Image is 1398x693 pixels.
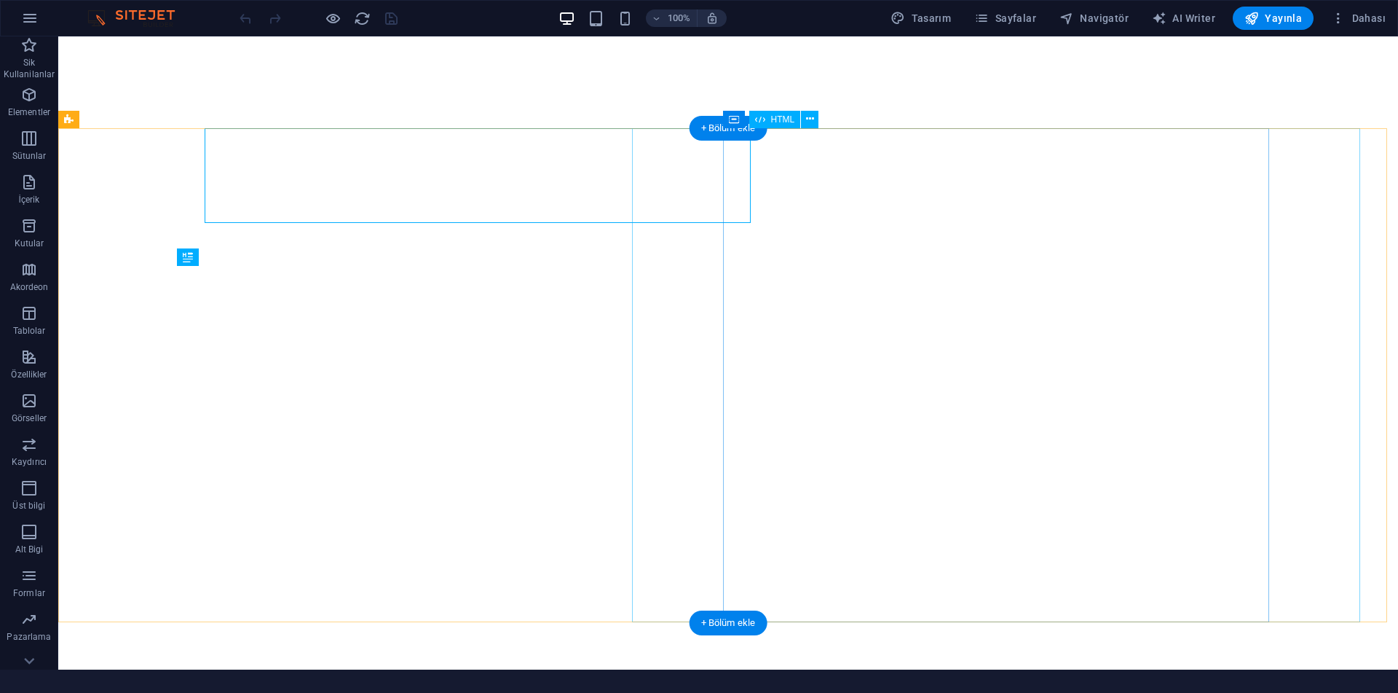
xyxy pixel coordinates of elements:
[15,238,44,249] p: Kutular
[354,10,371,27] i: Sayfayı yeniden yükleyin
[12,456,47,468] p: Kaydırıcı
[84,9,193,27] img: Editor Logo
[885,7,957,30] div: Tasarım (Ctrl+Alt+Y)
[15,544,44,555] p: Alt Bigi
[18,194,39,205] p: İçerik
[771,115,795,124] span: HTML
[1146,7,1221,30] button: AI Writer
[10,281,49,293] p: Akordeon
[1331,11,1386,26] span: Dahası
[974,11,1036,26] span: Sayfalar
[885,7,957,30] button: Tasarım
[353,9,371,27] button: reload
[8,106,50,118] p: Elementler
[1325,7,1391,30] button: Dahası
[1233,7,1314,30] button: Yayınla
[13,325,46,337] p: Tablolar
[690,611,767,635] div: + Bölüm ekle
[1059,11,1129,26] span: Navigatör
[12,412,47,424] p: Görseller
[324,9,341,27] button: Ön izleme modundan çıkıp düzenlemeye devam etmek için buraya tıklayın
[668,9,691,27] h6: 100%
[690,116,767,141] div: + Bölüm ekle
[12,500,45,512] p: Üst bilgi
[890,11,951,26] span: Tasarım
[646,9,698,27] button: 100%
[1054,7,1134,30] button: Navigatör
[706,12,719,25] i: Yeniden boyutlandırmada yakınlaştırma düzeyini seçilen cihaza uyacak şekilde otomatik olarak ayarla.
[11,369,47,380] p: Özellikler
[13,587,45,599] p: Formlar
[12,150,47,162] p: Sütunlar
[1244,11,1302,26] span: Yayınla
[7,631,51,643] p: Pazarlama
[1152,11,1215,26] span: AI Writer
[968,7,1042,30] button: Sayfalar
